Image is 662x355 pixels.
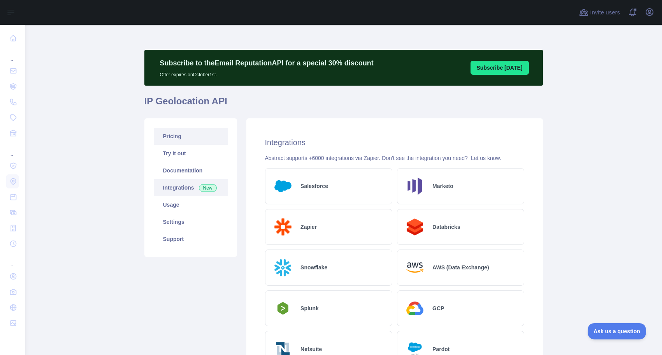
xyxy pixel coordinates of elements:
[300,223,317,231] h2: Zapier
[154,230,228,248] a: Support
[6,47,19,62] div: ...
[590,8,620,17] span: Invite users
[300,264,327,271] h2: Snowflake
[154,196,228,213] a: Usage
[154,128,228,145] a: Pricing
[471,61,529,75] button: Subscribe [DATE]
[154,162,228,179] a: Documentation
[272,300,295,317] img: Logo
[404,175,427,198] img: Logo
[272,216,295,239] img: Logo
[144,95,543,114] h1: IP Geolocation API
[265,137,524,148] h2: Integrations
[300,304,319,312] h2: Splunk
[404,216,427,239] img: Logo
[300,345,322,353] h2: Netsuite
[265,154,524,162] div: Abstract supports +6000 integrations via Zapier. Don't see the integration you need?
[160,58,374,69] p: Subscribe to the Email Reputation API for a special 30 % discount
[432,304,444,312] h2: GCP
[404,256,427,279] img: Logo
[404,297,427,320] img: Logo
[471,155,501,161] a: Let us know.
[272,175,295,198] img: Logo
[432,345,450,353] h2: Pardot
[432,223,460,231] h2: Databricks
[160,69,374,78] p: Offer expires on October 1st.
[199,184,217,192] span: New
[6,252,19,268] div: ...
[154,179,228,196] a: Integrations New
[300,182,328,190] h2: Salesforce
[432,182,453,190] h2: Marketo
[154,145,228,162] a: Try it out
[6,142,19,157] div: ...
[578,6,622,19] button: Invite users
[588,323,646,339] iframe: Toggle Customer Support
[432,264,489,271] h2: AWS (Data Exchange)
[154,213,228,230] a: Settings
[272,256,295,279] img: Logo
